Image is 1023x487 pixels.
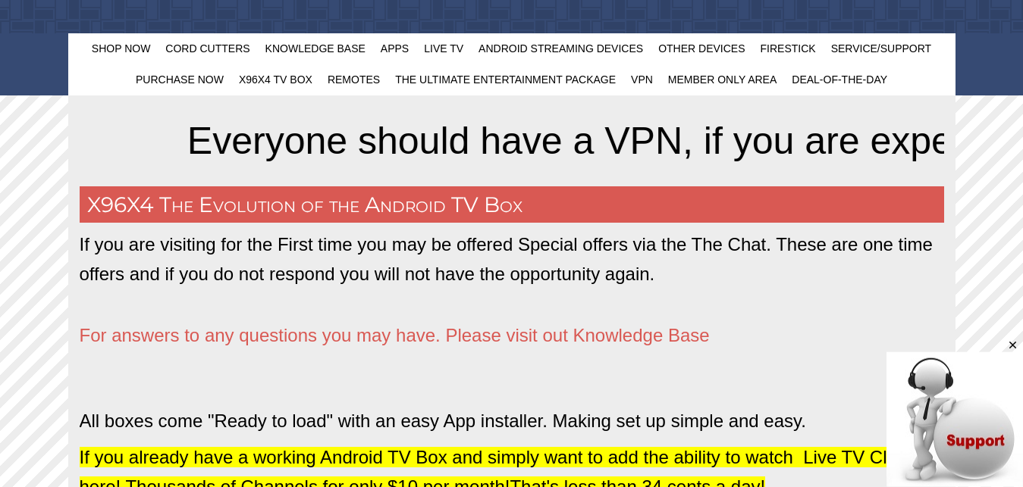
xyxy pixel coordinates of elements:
[424,42,463,55] span: Live TV
[80,111,944,171] marquee: Everyone should have a VPN, if you are expeiencing any issues try using the VPN....Many services ...
[128,64,231,95] a: Purchase Now
[320,64,388,95] a: Remotes
[165,42,249,55] span: Cord Cutters
[92,42,151,55] span: Shop Now
[761,42,816,55] span: FireStick
[80,325,710,345] span: For answers to any questions you may have. Please visit out Knowledge Base
[668,73,777,86] span: Member Only Area
[886,339,1023,487] iframe: chat widget
[84,33,158,64] a: Shop Now
[373,33,416,64] a: Apps
[87,192,522,217] span: X96X4 The Evolution of the Android TV Box
[824,33,940,64] a: Service/Support
[661,64,784,95] a: Member Only Area
[136,73,224,86] span: Purchase Now
[328,73,380,86] span: Remotes
[158,33,257,64] a: Cord Cutters
[231,64,320,95] a: X96X4 TV Box
[479,42,643,55] span: Android Streaming Devices
[753,33,824,64] a: FireStick
[80,332,710,344] a: For answers to any questions you may have. Please visit out Knowledge Base
[381,42,409,55] span: Apps
[784,64,895,95] a: Deal-Of-The-Day
[80,411,806,431] span: All boxes come "Ready to load" with an easy App installer. Making set up simple and easy.
[651,33,752,64] a: Other Devices
[416,33,471,64] a: Live TV
[831,42,932,55] span: Service/Support
[239,73,312,86] span: X96X4 TV Box
[395,73,616,86] span: The Ultimate Entertainment Package
[631,73,653,86] span: VPN
[80,234,933,283] span: If you are visiting for the First time you may be offered Special offers via the The Chat. These ...
[471,33,651,64] a: Android Streaming Devices
[388,64,623,95] a: The Ultimate Entertainment Package
[792,73,887,86] span: Deal-Of-The-Day
[258,33,373,64] a: Knowledge Base
[658,42,745,55] span: Other Devices
[265,42,366,55] span: Knowledge Base
[623,64,661,95] a: VPN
